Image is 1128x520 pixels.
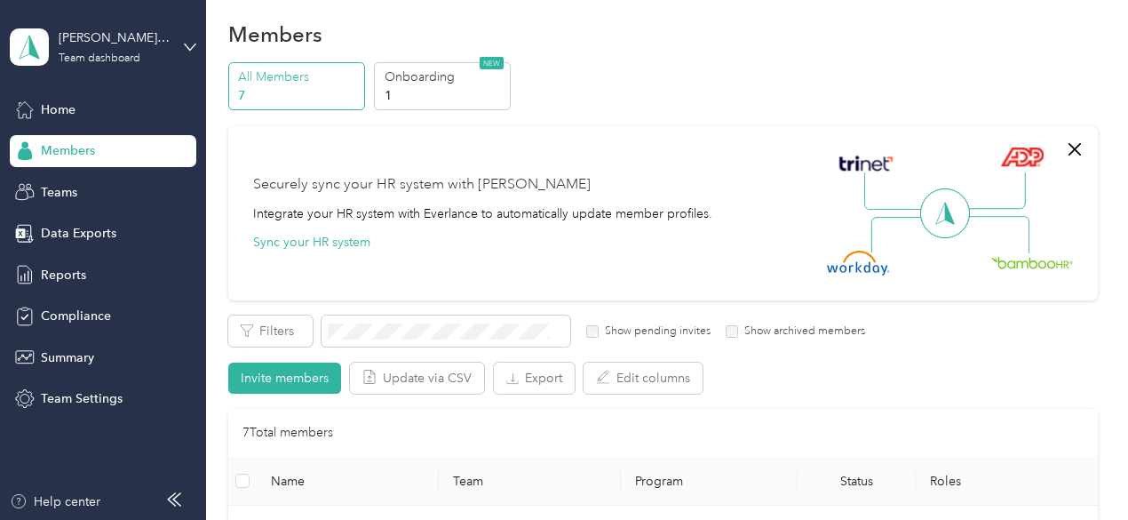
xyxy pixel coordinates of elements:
[621,457,798,506] th: Program
[480,57,504,69] span: NEW
[967,216,1029,254] img: Line Right Down
[228,25,322,44] h1: Members
[991,256,1073,268] img: BambooHR
[1000,147,1044,167] img: ADP
[494,363,575,394] button: Export
[439,457,621,506] th: Team
[253,204,712,223] div: Integrate your HR system with Everlance to automatically update member profiles.
[870,216,933,252] img: Line Left Down
[835,151,897,176] img: Trinet
[41,307,111,325] span: Compliance
[238,68,359,86] p: All Members
[385,86,505,105] p: 1
[41,389,123,408] span: Team Settings
[916,457,1098,506] th: Roles
[238,86,359,105] p: 7
[350,363,484,394] button: Update via CSV
[827,251,889,276] img: Workday
[584,363,703,394] button: Edit columns
[253,174,591,196] div: Securely sync your HR system with [PERSON_NAME]
[41,141,95,160] span: Members
[59,28,170,47] div: [PERSON_NAME] Team
[271,474,425,489] span: Name
[228,363,341,394] button: Invite members
[41,100,75,119] span: Home
[59,53,140,64] div: Team dashboard
[738,324,865,340] label: Show archived members
[253,233,370,252] button: Sync your HR system
[1029,420,1128,520] iframe: Everlance-gr Chat Button Frame
[257,457,439,506] th: Name
[864,172,926,211] img: Line Left Up
[228,316,313,347] button: Filters
[964,172,1026,210] img: Line Right Up
[10,492,100,511] button: Help center
[798,457,916,506] th: Status
[242,423,333,443] p: 7 Total members
[599,324,711,340] label: Show pending invites
[41,183,77,202] span: Teams
[385,68,505,86] p: Onboarding
[41,348,94,367] span: Summary
[41,224,116,243] span: Data Exports
[41,266,86,284] span: Reports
